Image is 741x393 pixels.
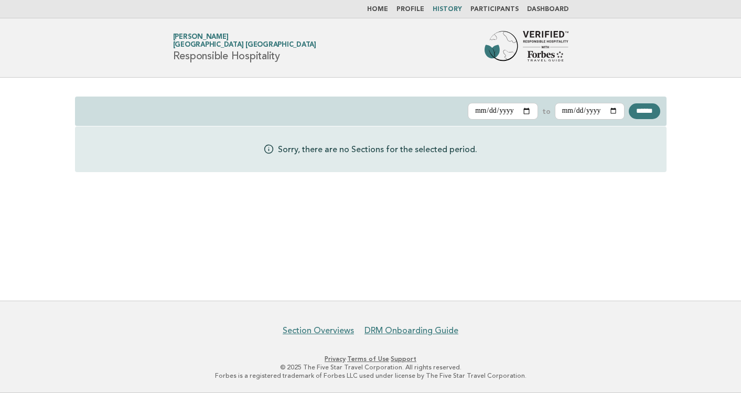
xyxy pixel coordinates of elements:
[173,34,316,61] h1: Responsible Hospitality
[527,6,568,13] a: Dashboard
[173,34,316,48] a: [PERSON_NAME][GEOGRAPHIC_DATA] [GEOGRAPHIC_DATA]
[433,6,462,13] a: History
[364,325,458,336] a: DRM Onboarding Guide
[278,143,477,155] p: Sorry, there are no Sections for the selected period.
[485,31,568,65] img: Forbes Travel Guide
[542,107,551,116] label: to
[283,325,354,336] a: Section Overviews
[367,6,388,13] a: Home
[391,355,416,363] a: Support
[347,355,389,363] a: Terms of Use
[396,6,424,13] a: Profile
[325,355,346,363] a: Privacy
[50,363,692,371] p: © 2025 The Five Star Travel Corporation. All rights reserved.
[50,355,692,363] p: · ·
[470,6,519,13] a: Participants
[50,371,692,380] p: Forbes is a registered trademark of Forbes LLC used under license by The Five Star Travel Corpora...
[173,42,316,49] span: [GEOGRAPHIC_DATA] [GEOGRAPHIC_DATA]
